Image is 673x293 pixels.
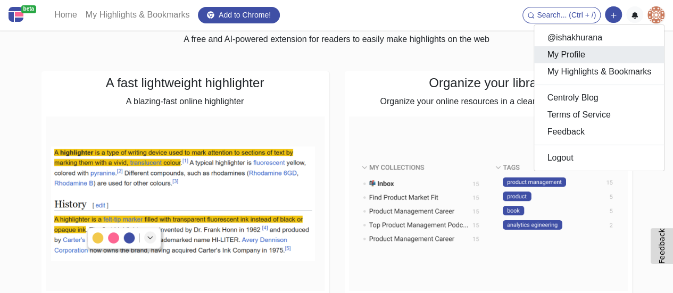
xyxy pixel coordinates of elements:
button: Search... (Ctrl + /) [522,7,601,23]
a: Add to Chrome! [198,7,280,23]
span: Search... (Ctrl + /) [537,11,596,19]
a: My Highlights & Bookmarks [534,63,664,80]
img: Centroly [9,7,23,22]
a: beta [9,4,41,26]
span: beta [21,5,37,13]
a: @ishakhurana [534,29,664,46]
a: My Profile [534,46,664,63]
a: Logout [534,149,664,166]
img: Organize your library [349,116,628,291]
img: A fast lightweight highlighter [46,116,325,291]
h4: A fast lightweight highlighter [46,76,325,91]
a: My Highlights & Bookmarks [81,4,194,26]
img: ishakhurana [647,6,664,23]
a: Terms of Service [534,106,664,123]
p: A blazing-fast online highlighter [46,95,325,108]
a: Feedback [534,123,664,140]
a: Centroly Blog [534,89,664,106]
p: Organize your online resources in a clean visual interface [349,95,628,108]
span: Feedback [658,228,666,264]
h4: Organize your library [349,76,628,91]
p: A free and AI-powered extension for readers to easily make highlights on the web [41,33,632,46]
a: Home [50,4,81,26]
